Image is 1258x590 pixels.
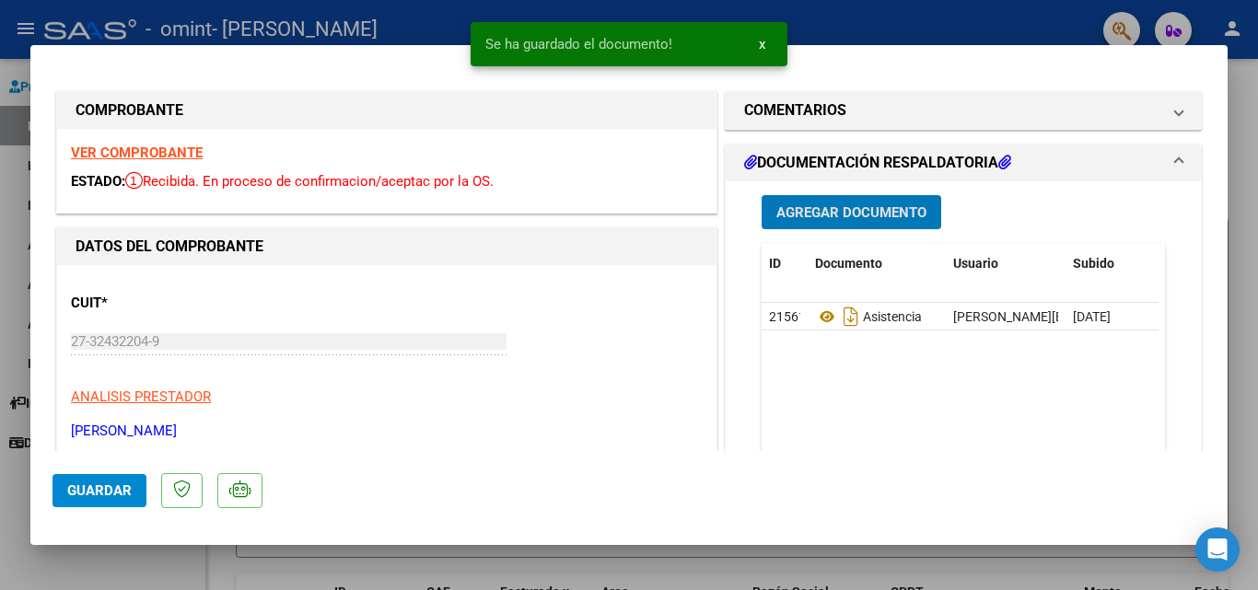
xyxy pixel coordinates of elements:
[71,421,703,442] p: [PERSON_NAME]
[744,99,846,121] h1: COMENTARIOS
[946,244,1066,283] datatable-header-cell: Usuario
[67,482,132,499] span: Guardar
[815,256,882,271] span: Documento
[726,92,1201,129] mat-expansion-panel-header: COMENTARIOS
[485,35,672,53] span: Se ha guardado el documento!
[1158,244,1250,283] datatable-header-cell: Acción
[744,28,780,61] button: x
[71,293,261,314] p: CUIT
[776,204,926,221] span: Agregar Documento
[71,173,125,190] span: ESTADO:
[726,181,1201,563] div: DOCUMENTACIÓN RESPALDATORIA
[744,152,1011,174] h1: DOCUMENTACIÓN RESPALDATORIA
[726,145,1201,181] mat-expansion-panel-header: DOCUMENTACIÓN RESPALDATORIA
[815,309,922,324] span: Asistencia
[769,309,806,324] span: 21561
[76,101,183,119] strong: COMPROBANTE
[71,145,203,161] a: VER COMPROBANTE
[808,244,946,283] datatable-header-cell: Documento
[1066,244,1158,283] datatable-header-cell: Subido
[953,256,998,271] span: Usuario
[76,237,263,255] strong: DATOS DEL COMPROBANTE
[769,256,781,271] span: ID
[52,474,146,507] button: Guardar
[762,195,941,229] button: Agregar Documento
[125,173,494,190] span: Recibida. En proceso de confirmacion/aceptac por la OS.
[839,302,863,331] i: Descargar documento
[71,388,211,405] span: ANALISIS PRESTADOR
[1073,256,1114,271] span: Subido
[1195,527,1240,572] div: Open Intercom Messenger
[759,36,765,52] span: x
[1073,309,1111,324] span: [DATE]
[762,244,808,283] datatable-header-cell: ID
